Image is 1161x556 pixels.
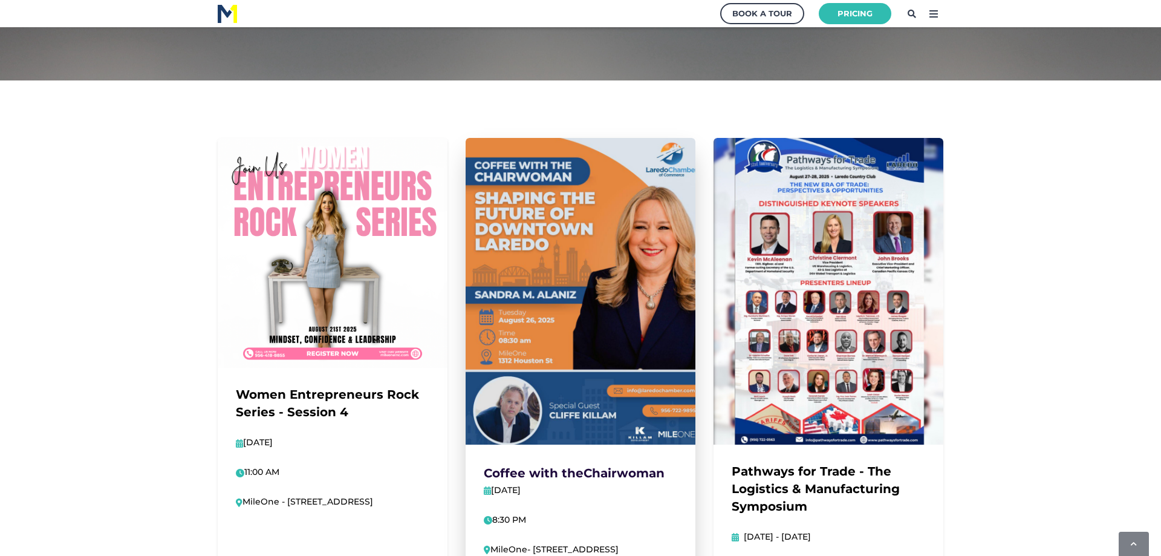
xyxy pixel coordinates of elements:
span: [DATE] [491,485,521,495]
a: Book a Tour [720,3,804,24]
a: Pricing [819,3,891,24]
img: 3-Aug-12-2025-05-51-25-4817-PM [454,123,707,460]
span: 8:30 PM [484,514,526,525]
span: Coffee with the [484,466,584,480]
div: Book a Tour [732,6,792,21]
span: MileOne- [STREET_ADDRESS] [484,544,619,555]
img: M1 Logo - Blue Letters - for Light Backgrounds-2 [218,5,237,23]
strong: Chairwoman [584,466,665,480]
